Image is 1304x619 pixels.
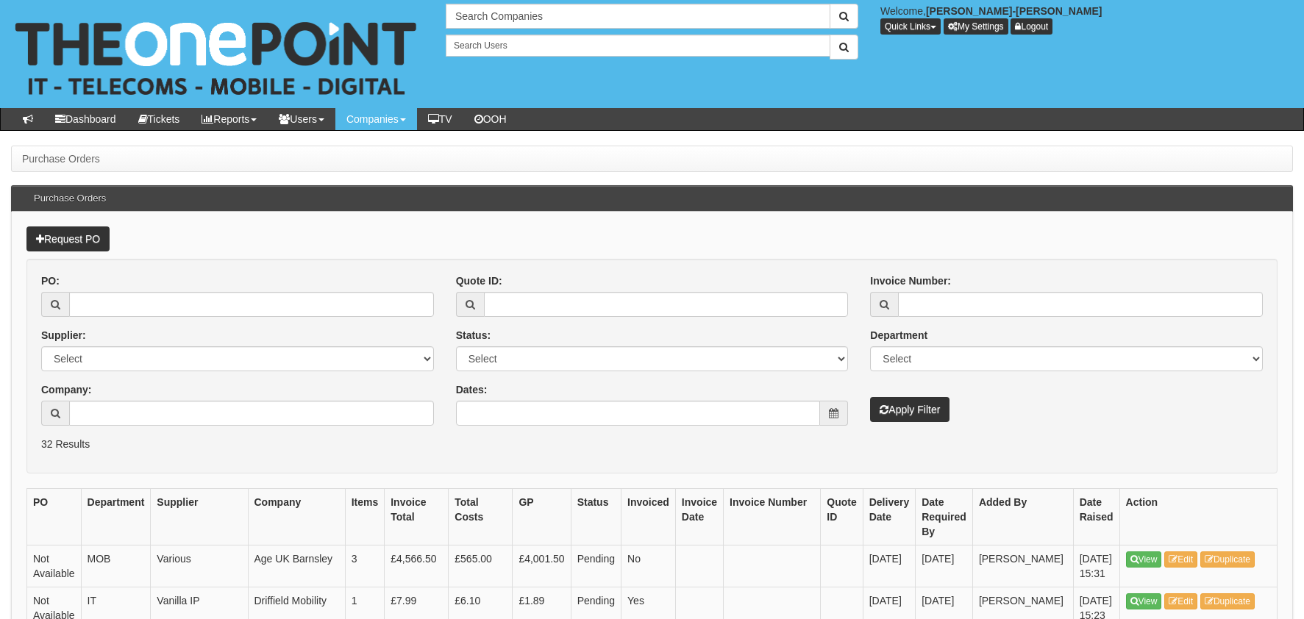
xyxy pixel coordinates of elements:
[1126,551,1162,568] a: View
[870,273,951,288] label: Invoice Number:
[268,108,335,130] a: Users
[1011,18,1052,35] a: Logout
[41,437,1263,451] p: 32 Results
[335,108,417,130] a: Companies
[41,382,91,397] label: Company:
[190,108,268,130] a: Reports
[821,488,863,545] th: Quote ID
[571,545,621,587] td: Pending
[385,488,449,545] th: Invoice Total
[26,226,110,251] a: Request PO
[513,488,571,545] th: GP
[863,545,915,587] td: [DATE]
[345,488,385,545] th: Items
[463,108,518,130] a: OOH
[1164,593,1197,609] a: Edit
[449,488,513,545] th: Total Costs
[456,273,502,288] label: Quote ID:
[248,545,345,587] td: Age UK Barnsley
[916,488,973,545] th: Date Required By
[81,545,151,587] td: MOB
[456,382,488,397] label: Dates:
[248,488,345,545] th: Company
[1164,551,1197,568] a: Edit
[26,186,113,211] h3: Purchase Orders
[44,108,127,130] a: Dashboard
[916,545,973,587] td: [DATE]
[621,545,676,587] td: No
[417,108,463,130] a: TV
[385,545,449,587] td: £4,566.50
[870,328,927,343] label: Department
[127,108,191,130] a: Tickets
[1200,551,1255,568] a: Duplicate
[1200,593,1255,609] a: Duplicate
[449,545,513,587] td: £565.00
[345,545,385,587] td: 3
[446,4,830,29] input: Search Companies
[151,545,248,587] td: Various
[972,488,1073,545] th: Added By
[880,18,941,35] button: Quick Links
[972,545,1073,587] td: [PERSON_NAME]
[27,488,82,545] th: PO
[869,4,1304,35] div: Welcome,
[41,328,86,343] label: Supplier:
[926,5,1102,17] b: [PERSON_NAME]-[PERSON_NAME]
[81,488,151,545] th: Department
[513,545,571,587] td: £4,001.50
[1126,593,1162,609] a: View
[944,18,1008,35] a: My Settings
[1119,488,1277,545] th: Action
[870,397,950,422] button: Apply Filter
[22,151,100,166] li: Purchase Orders
[675,488,723,545] th: Invoice Date
[1073,545,1119,587] td: [DATE] 15:31
[1073,488,1119,545] th: Date Raised
[456,328,491,343] label: Status:
[724,488,821,545] th: Invoice Number
[446,35,830,57] input: Search Users
[863,488,915,545] th: Delivery Date
[621,488,676,545] th: Invoiced
[27,545,82,587] td: Not Available
[571,488,621,545] th: Status
[41,273,60,288] label: PO:
[151,488,248,545] th: Supplier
